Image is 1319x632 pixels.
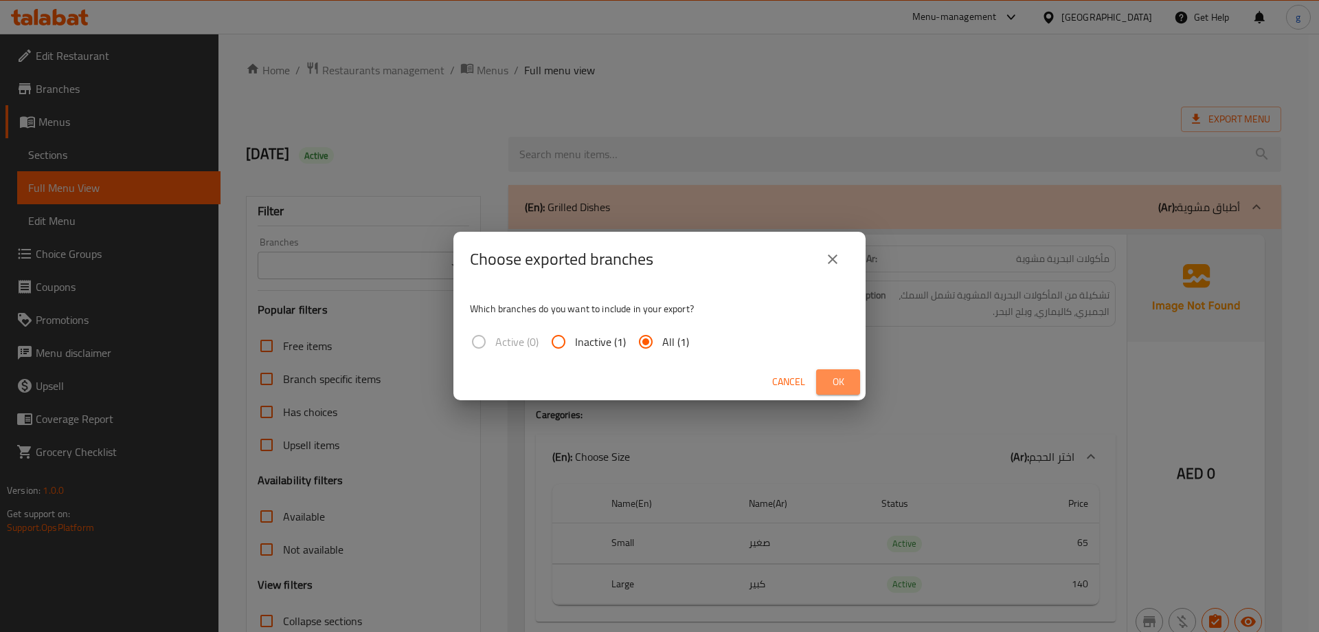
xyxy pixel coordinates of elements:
span: Inactive (1) [575,334,626,350]
h2: Choose exported branches [470,248,653,270]
button: Cancel [767,369,811,395]
button: close [816,243,849,276]
span: Cancel [772,373,805,391]
span: Ok [827,373,849,391]
p: Which branches do you want to include in your export? [470,302,849,316]
span: Active (0) [495,334,539,350]
span: All (1) [662,334,689,350]
button: Ok [816,369,860,395]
